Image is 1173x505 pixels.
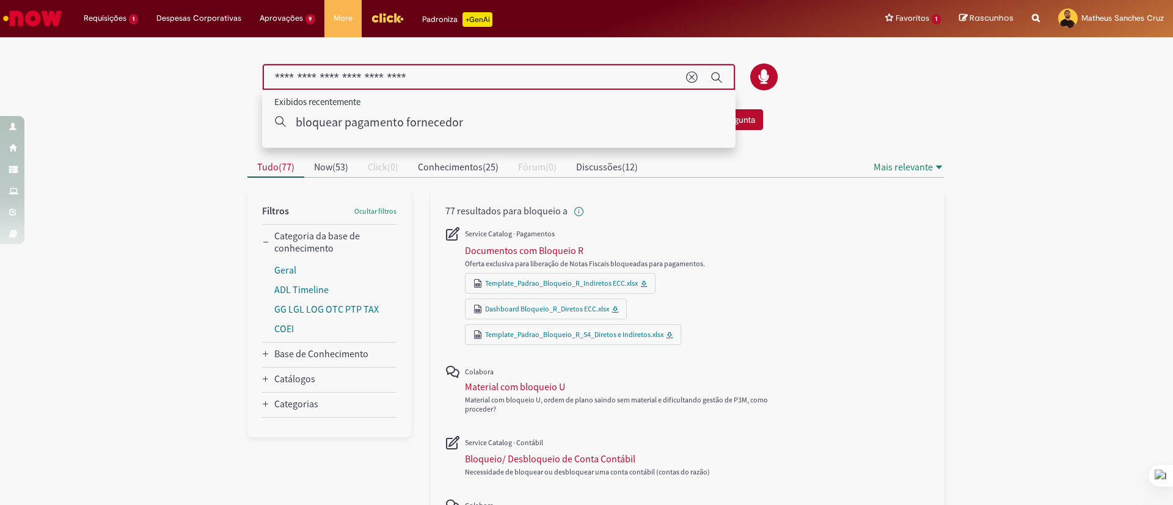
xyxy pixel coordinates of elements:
[462,12,492,27] p: +GenAi
[334,12,353,24] span: More
[260,12,303,24] span: Aprovações
[156,12,241,24] span: Despesas Corporativas
[896,12,929,24] span: Favoritos
[129,14,138,24] span: 1
[932,14,941,24] span: 1
[1081,13,1164,23] span: Matheus Sanches Cruz
[422,12,492,27] div: Padroniza
[305,14,316,24] span: 9
[959,13,1014,24] a: Rascunhos
[371,9,404,27] img: click_logo_yellow_360x200.png
[970,12,1014,24] span: Rascunhos
[84,12,126,24] span: Requisições
[1,6,64,31] img: ServiceNow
